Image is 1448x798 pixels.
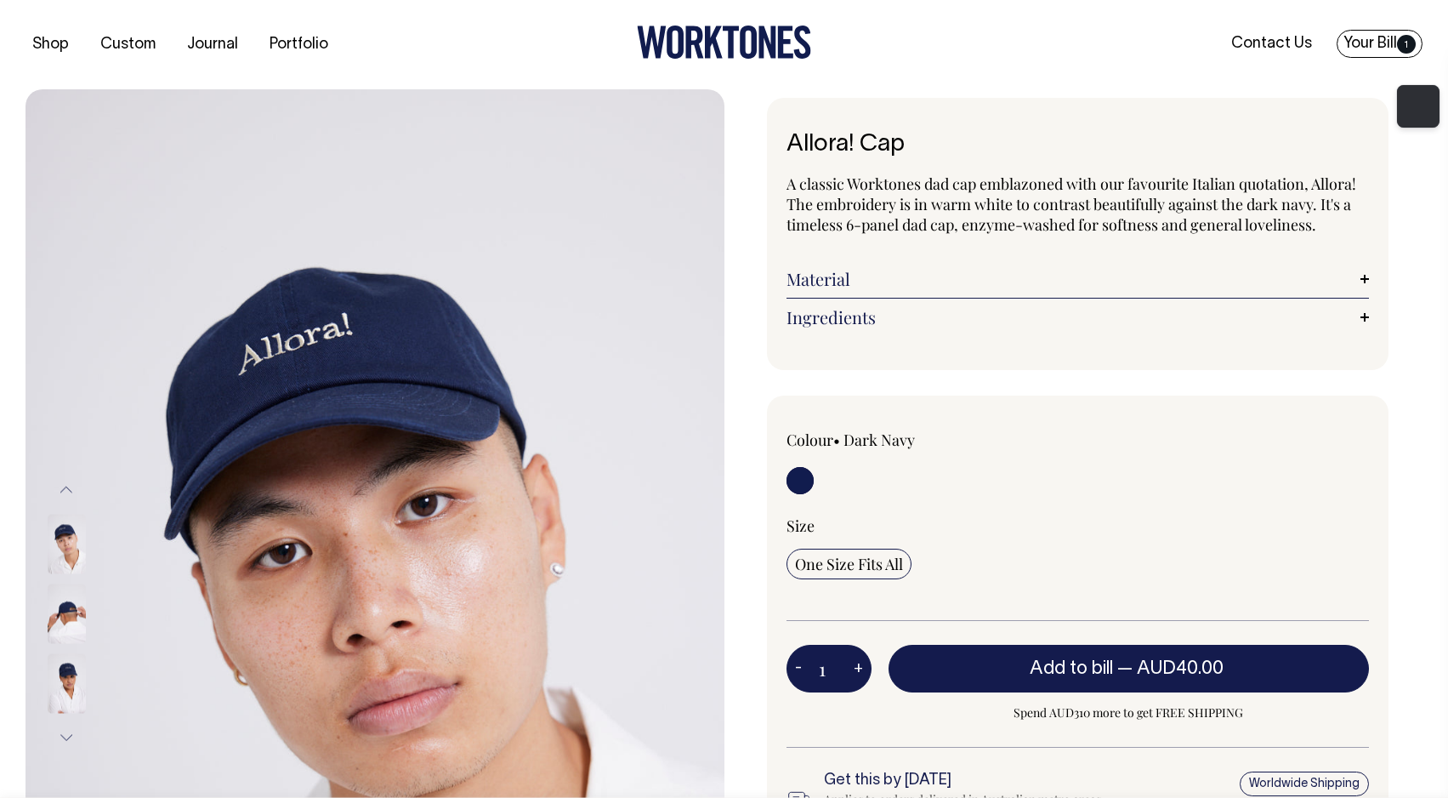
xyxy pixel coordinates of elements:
[786,516,1370,536] div: Size
[1337,30,1422,58] a: Your Bill1
[786,652,810,686] button: -
[180,31,245,59] a: Journal
[845,652,872,686] button: +
[48,514,86,573] img: dark-navy
[94,31,162,59] a: Custom
[786,307,1370,328] a: Ingredients
[843,430,915,450] label: Dark Navy
[54,471,79,510] button: Previous
[1224,30,1319,58] a: Contact Us
[48,584,86,643] img: dark-navy
[48,653,86,713] img: dark-navy
[786,269,1370,289] a: Material
[1030,660,1113,677] span: Add to bill
[54,718,79,756] button: Next
[1117,660,1228,677] span: —
[1137,660,1224,677] span: AUD40.00
[833,430,840,450] span: •
[26,31,76,59] a: Shop
[889,703,1370,723] span: Spend AUD310 more to get FREE SHIPPING
[786,132,1370,158] h1: Allora! Cap
[889,645,1370,693] button: Add to bill —AUD40.00
[824,772,1104,789] h6: Get this by [DATE]
[263,31,335,59] a: Portfolio
[1397,35,1416,54] span: 1
[786,174,1370,235] p: A classic Worktones dad cap emblazoned with our favourite Italian quotation, Allora! The embroide...
[786,549,911,579] input: One Size Fits All
[786,430,1019,450] div: Colour
[795,554,903,574] span: One Size Fits All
